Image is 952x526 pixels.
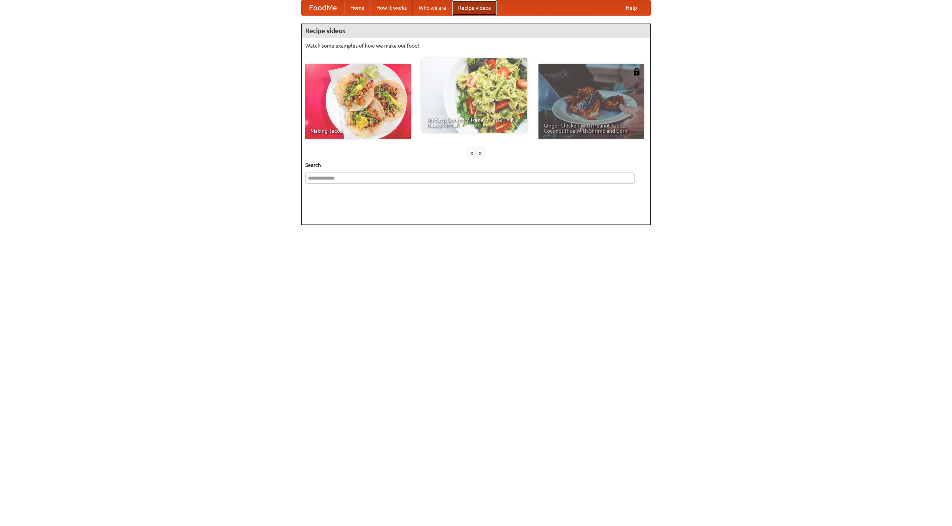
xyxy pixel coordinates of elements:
a: Who we are [413,0,452,15]
a: Recipe videos [452,0,497,15]
img: 483408.png [633,68,640,75]
div: « [468,148,475,158]
a: FoodMe [302,0,344,15]
a: Making Tacos [305,64,411,139]
span: Making Tacos [311,128,406,133]
h5: Search [305,161,647,169]
a: Help [620,0,643,15]
span: An Easy, Summery Tomato Pasta That's Ready for Fall [427,117,522,128]
a: Home [344,0,370,15]
div: » [477,148,484,158]
h4: Recipe videos [302,23,650,38]
a: An Easy, Summery Tomato Pasta That's Ready for Fall [422,58,527,133]
p: Watch some examples of how we make our food! [305,42,647,49]
a: How it works [370,0,413,15]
